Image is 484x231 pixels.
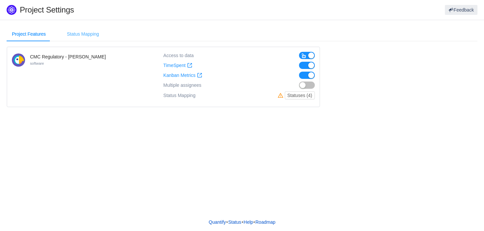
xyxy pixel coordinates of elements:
i: icon: warning [278,93,285,98]
a: Help [243,217,253,227]
h1: Project Settings [20,5,290,15]
h4: CMC Regulatory - [PERSON_NAME] [30,53,106,60]
span: TimeSpent [163,63,185,68]
span: • [242,219,243,225]
a: Roadmap [255,217,276,227]
button: Statuses (4) [285,91,315,99]
button: Feedback [445,5,477,15]
span: Multiple assignees [163,82,201,88]
span: Kanban Metrics [163,73,195,78]
small: software [30,61,44,65]
a: Kanban Metrics [163,73,202,78]
span: • [226,219,228,225]
img: Quantify [7,5,16,15]
div: Status Mapping [62,27,104,42]
div: Access to data [163,52,194,59]
div: Project Features [7,27,51,42]
span: • [253,219,255,225]
a: Status [228,217,242,227]
div: Status Mapping [163,91,195,99]
a: Quantify [208,217,226,227]
img: 10947 [12,53,25,67]
a: TimeSpent [163,63,192,68]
